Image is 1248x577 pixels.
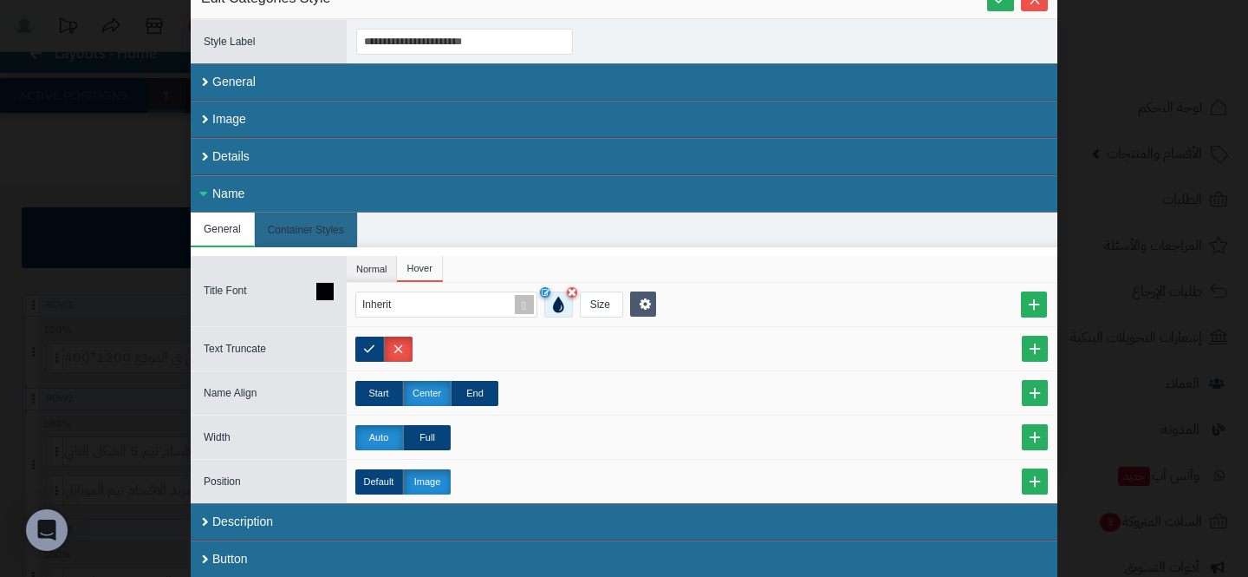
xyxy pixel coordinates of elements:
[403,381,451,406] label: Center
[581,292,620,317] div: Size
[403,469,451,495] label: Image
[191,101,1057,138] div: Image
[355,425,403,450] label: Auto
[347,256,397,282] li: Normal
[255,213,358,247] li: Container Styles
[355,381,403,406] label: Start
[191,213,255,247] li: General
[191,63,1057,101] div: General
[204,285,247,297] span: Title Font
[204,475,241,488] span: Position
[204,431,231,443] span: Width
[451,381,498,406] label: End
[362,292,408,317] div: Inherit
[191,175,1057,213] div: Name
[204,343,266,355] span: Text Truncate
[403,425,451,450] label: Full
[397,256,442,282] li: Hover
[191,503,1057,541] div: Description
[26,509,68,551] div: Open Intercom Messenger
[204,387,257,399] span: Name Align
[191,138,1057,175] div: Details
[355,469,403,495] label: Default
[204,36,255,48] span: Style Label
